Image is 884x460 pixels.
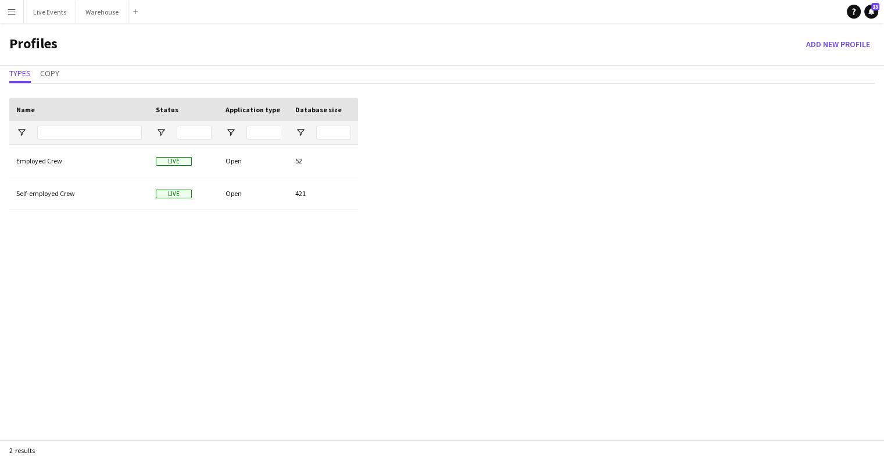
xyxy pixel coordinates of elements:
[156,190,192,198] span: Live
[295,105,342,114] span: Database size
[24,1,76,23] button: Live Events
[9,177,149,209] div: Self-employed Crew
[219,177,288,209] div: Open
[16,127,27,138] button: Open Filter Menu
[76,1,128,23] button: Warehouse
[156,127,166,138] button: Open Filter Menu
[219,145,288,177] div: Open
[9,145,149,177] div: Employed Crew
[288,145,358,177] div: 52
[156,157,192,166] span: Live
[864,5,878,19] a: 13
[801,35,875,54] button: Add new Profile
[246,126,281,140] input: Application type Filter Input
[9,35,58,54] h1: Profiles
[9,69,31,77] span: Types
[177,126,212,140] input: Status Filter Input
[40,69,59,77] span: Copy
[316,126,351,140] input: Database size Filter Input
[871,3,879,10] span: 13
[156,105,178,114] span: Status
[16,105,35,114] span: Name
[295,127,306,138] button: Open Filter Menu
[226,105,280,114] span: Application type
[37,126,142,140] input: Name Filter Input
[288,177,358,209] div: 421
[226,127,236,138] button: Open Filter Menu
